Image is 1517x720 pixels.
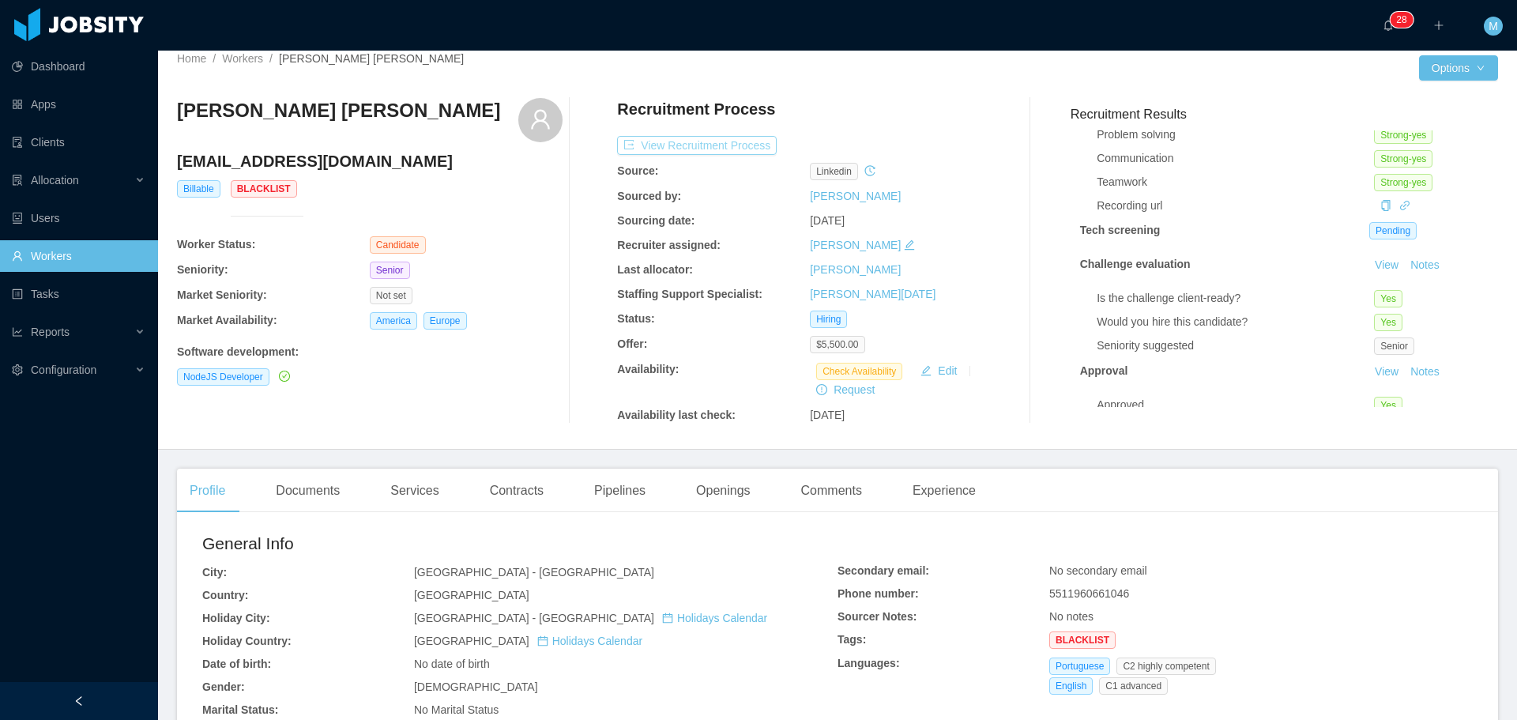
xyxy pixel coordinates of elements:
[31,326,70,338] span: Reports
[414,612,767,624] span: [GEOGRAPHIC_DATA] - [GEOGRAPHIC_DATA]
[1049,677,1093,695] span: English
[1049,610,1094,623] span: No notes
[1374,150,1432,168] span: Strong-yes
[177,52,206,65] a: Home
[1080,364,1128,377] strong: Approval
[789,469,875,513] div: Comments
[1399,200,1410,211] i: icon: link
[177,469,238,513] div: Profile
[370,262,410,279] span: Senior
[12,175,23,186] i: icon: solution
[900,469,988,513] div: Experience
[838,610,917,623] b: Sourcer Notes:
[202,589,248,601] b: Country:
[202,566,227,579] b: City:
[617,98,775,120] h4: Recruitment Process
[1049,658,1110,675] span: Portuguese
[1097,126,1374,143] div: Problem solving
[1374,397,1402,414] span: Yes
[1097,174,1374,190] div: Teamwork
[617,164,658,177] b: Source:
[810,311,847,328] span: Hiring
[838,564,929,577] b: Secondary email:
[810,190,901,202] a: [PERSON_NAME]
[263,469,352,513] div: Documents
[838,633,866,646] b: Tags:
[177,368,269,386] span: NodeJS Developer
[202,531,838,556] h2: General Info
[810,263,901,276] a: [PERSON_NAME]
[1380,200,1391,211] i: icon: copy
[1097,337,1374,354] div: Seniority suggested
[617,363,679,375] b: Availability:
[810,336,864,353] span: $5,500.00
[1097,397,1374,413] div: Approved
[617,312,654,325] b: Status:
[617,136,777,155] button: icon: exportView Recruitment Process
[1404,256,1446,275] button: Notes
[810,380,881,399] button: icon: exclamation-circleRequest
[529,108,551,130] i: icon: user
[222,52,263,65] a: Workers
[1433,20,1444,31] i: icon: plus
[810,239,901,251] a: [PERSON_NAME]
[1374,337,1414,355] span: Senior
[1071,104,1498,124] h3: Recruitment Results
[662,613,673,624] i: icon: calendar
[1099,677,1168,695] span: C1 advanced
[1369,258,1404,271] a: View
[414,635,642,647] span: [GEOGRAPHIC_DATA]
[1383,20,1394,31] i: icon: bell
[378,469,451,513] div: Services
[810,163,858,180] span: linkedin
[12,240,145,272] a: icon: userWorkers
[838,587,919,600] b: Phone number:
[1380,198,1391,214] div: Copy
[864,165,875,176] i: icon: history
[414,658,490,670] span: No date of birth
[177,314,277,326] b: Market Availability:
[12,89,145,120] a: icon: appstoreApps
[269,52,273,65] span: /
[1374,126,1432,144] span: Strong-yes
[1097,150,1374,167] div: Communication
[177,180,220,198] span: Billable
[477,469,556,513] div: Contracts
[582,469,658,513] div: Pipelines
[617,263,693,276] b: Last allocator:
[1396,12,1402,28] p: 2
[279,52,464,65] span: [PERSON_NAME] [PERSON_NAME]
[810,214,845,227] span: [DATE]
[617,214,695,227] b: Sourcing date:
[1374,290,1402,307] span: Yes
[617,409,736,421] b: Availability last check:
[177,150,563,172] h4: [EMAIL_ADDRESS][DOMAIN_NAME]
[414,703,499,716] span: No Marital Status
[279,371,290,382] i: icon: check-circle
[177,345,299,358] b: Software development :
[414,566,654,579] span: [GEOGRAPHIC_DATA] - [GEOGRAPHIC_DATA]
[202,635,292,647] b: Holiday Country:
[537,635,642,647] a: icon: calendarHolidays Calendar
[202,612,270,624] b: Holiday City:
[31,364,96,376] span: Configuration
[617,139,777,152] a: icon: exportView Recruitment Process
[1419,55,1498,81] button: Optionsicon: down
[1049,564,1147,577] span: No secondary email
[617,288,762,300] b: Staffing Support Specialist:
[202,703,278,716] b: Marital Status:
[1097,198,1374,214] div: Recording url
[12,51,145,82] a: icon: pie-chartDashboard
[276,370,290,383] a: icon: check-circle
[617,239,721,251] b: Recruiter assigned:
[838,657,900,669] b: Languages:
[213,52,216,65] span: /
[1390,12,1413,28] sup: 28
[370,312,417,330] span: America
[1402,12,1407,28] p: 8
[31,174,79,187] span: Allocation
[12,364,23,375] i: icon: setting
[1489,17,1498,36] span: M
[202,658,271,670] b: Date of birth:
[177,288,267,301] b: Market Seniority:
